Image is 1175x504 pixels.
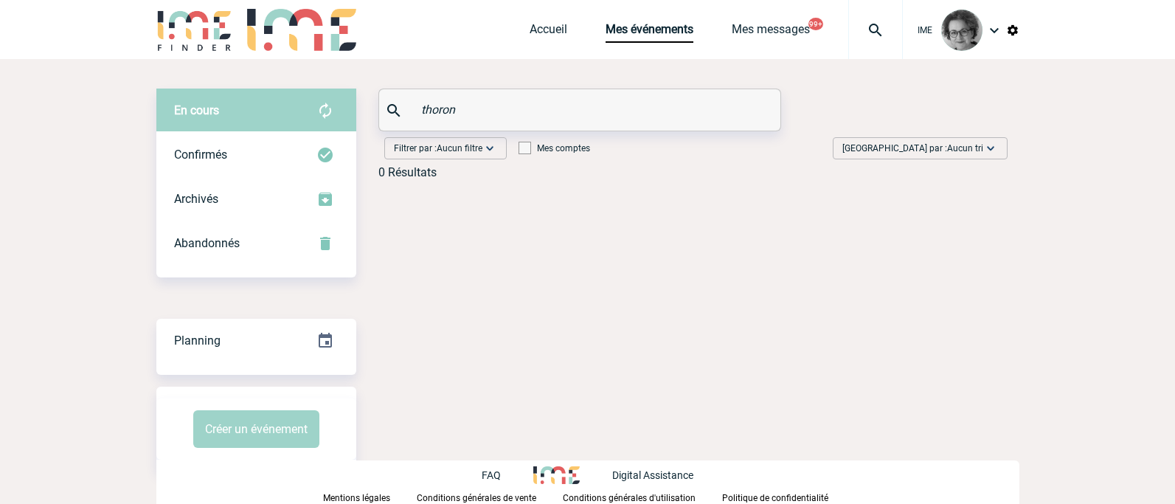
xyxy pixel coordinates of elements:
div: Retrouvez ici tous les événements que vous avez décidé d'archiver [156,177,356,221]
button: 99+ [808,18,823,30]
img: http://www.idealmeetingsevents.fr/ [533,466,579,484]
a: FAQ [482,467,533,481]
span: Filtrer par : [394,141,482,156]
a: Conditions générales de vente [417,490,563,504]
p: FAQ [482,469,501,481]
img: 101028-0.jpg [941,10,982,51]
a: Mes messages [732,22,810,43]
label: Mes comptes [519,143,590,153]
span: Archivés [174,192,218,206]
img: baseline_expand_more_white_24dp-b.png [482,141,497,156]
p: Conditions générales de vente [417,493,536,503]
span: Abandonnés [174,236,240,250]
a: Planning [156,318,356,362]
a: Politique de confidentialité [722,490,852,504]
a: Mes événements [606,22,693,43]
div: 0 Résultats [378,165,437,179]
a: Mentions légales [323,490,417,504]
span: [GEOGRAPHIC_DATA] par : [842,141,983,156]
div: Retrouvez ici tous vos évènements avant confirmation [156,89,356,133]
span: Planning [174,334,221,348]
span: Confirmés [174,148,227,162]
a: Conditions générales d'utilisation [563,490,722,504]
div: Retrouvez ici tous vos événements organisés par date et état d'avancement [156,319,356,363]
p: Conditions générales d'utilisation [563,493,696,503]
img: IME-Finder [156,9,233,51]
span: IME [918,25,932,35]
p: Politique de confidentialité [722,493,828,503]
img: baseline_expand_more_white_24dp-b.png [983,141,998,156]
input: Rechercher un événement par son nom [417,99,746,120]
div: Retrouvez ici tous vos événements annulés [156,221,356,266]
p: Digital Assistance [612,469,693,481]
a: Accueil [530,22,567,43]
span: En cours [174,103,219,117]
button: Créer un événement [193,410,319,448]
span: Aucun tri [947,143,983,153]
span: Aucun filtre [437,143,482,153]
p: Mentions légales [323,493,390,503]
